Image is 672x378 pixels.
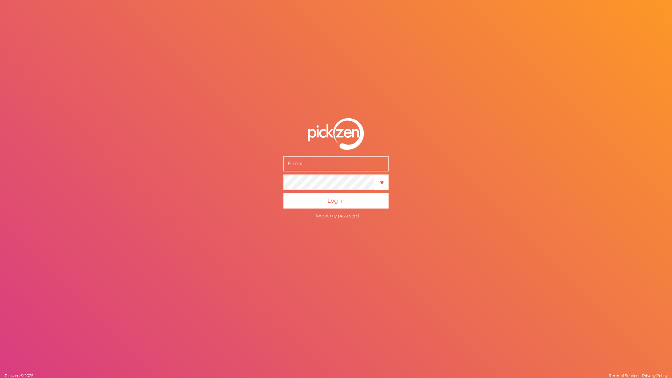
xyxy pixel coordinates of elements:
[327,197,345,204] span: Log in
[3,373,35,378] a: Pickzen © 2025
[313,213,359,219] a: I forgot my password
[640,373,669,378] a: Privacy Policy
[308,118,364,150] img: pz-logo-white.png
[283,193,389,208] button: Log in
[609,373,638,378] span: Terms of Service
[283,156,389,171] input: E-mail
[642,373,667,378] span: Privacy Policy
[607,373,640,378] a: Terms of Service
